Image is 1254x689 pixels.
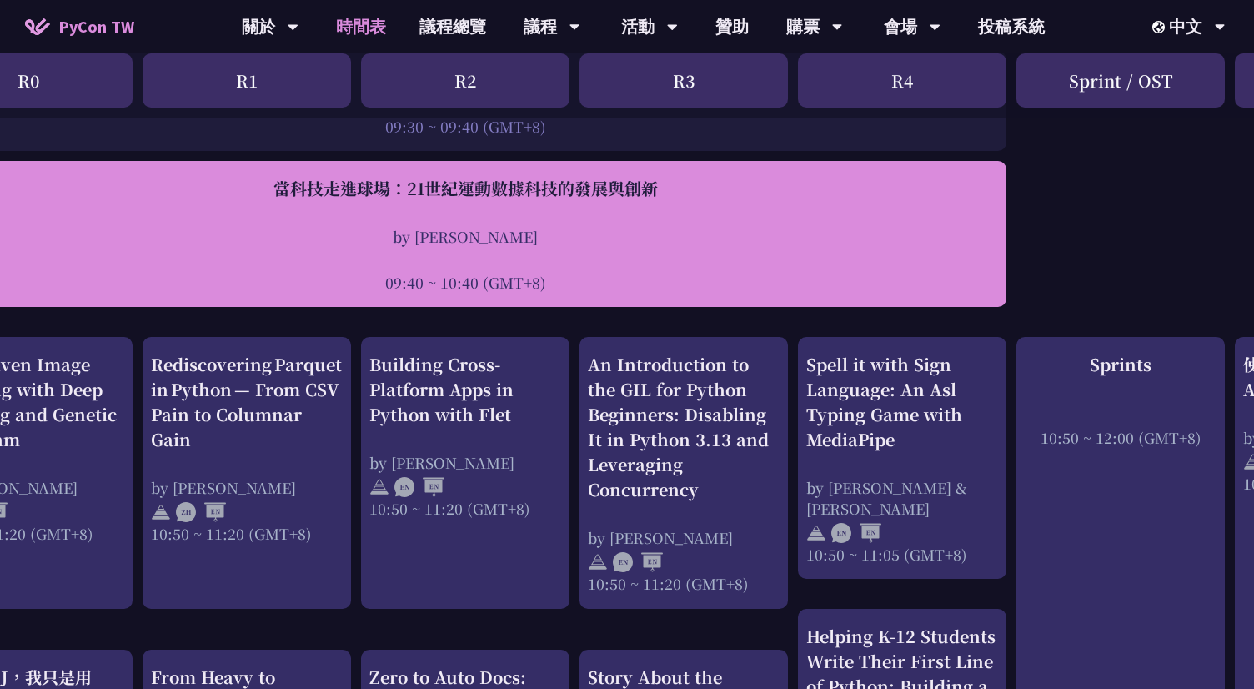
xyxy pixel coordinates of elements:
[579,53,788,108] div: R3
[1152,21,1169,33] img: Locale Icon
[143,53,351,108] div: R1
[151,352,343,544] a: Rediscovering Parquet in Python — From CSV Pain to Columnar Gain by [PERSON_NAME] 10:50 ~ 11:20 (...
[369,352,561,427] div: Building Cross-Platform Apps in Python with Flet
[613,552,663,572] img: ENEN.5a408d1.svg
[176,502,226,522] img: ZHEN.371966e.svg
[806,352,998,565] a: Spell it with Sign Language: An Asl Typing Game with MediaPipe by [PERSON_NAME] & [PERSON_NAME] 1...
[361,53,569,108] div: R2
[806,523,826,543] img: svg+xml;base64,PHN2ZyB4bWxucz0iaHR0cDovL3d3dy53My5vcmcvMjAwMC9zdmciIHdpZHRoPSIyNCIgaGVpZ2h0PSIyNC...
[25,18,50,35] img: Home icon of PyCon TW 2025
[806,544,998,565] div: 10:50 ~ 11:05 (GMT+8)
[588,352,780,594] a: An Introduction to the GIL for Python Beginners: Disabling It in Python 3.13 and Leveraging Concu...
[369,477,389,497] img: svg+xml;base64,PHN2ZyB4bWxucz0iaHR0cDovL3d3dy53My5vcmcvMjAwMC9zdmciIHdpZHRoPSIyNCIgaGVpZ2h0PSIyNC...
[1025,427,1216,448] div: 10:50 ~ 12:00 (GMT+8)
[394,477,444,497] img: ENEN.5a408d1.svg
[369,498,561,519] div: 10:50 ~ 11:20 (GMT+8)
[58,14,134,39] span: PyCon TW
[588,552,608,572] img: svg+xml;base64,PHN2ZyB4bWxucz0iaHR0cDovL3d3dy53My5vcmcvMjAwMC9zdmciIHdpZHRoPSIyNCIgaGVpZ2h0PSIyNC...
[151,352,343,452] div: Rediscovering Parquet in Python — From CSV Pain to Columnar Gain
[151,502,171,522] img: svg+xml;base64,PHN2ZyB4bWxucz0iaHR0cDovL3d3dy53My5vcmcvMjAwMC9zdmciIHdpZHRoPSIyNCIgaGVpZ2h0PSIyNC...
[798,53,1006,108] div: R4
[151,477,343,498] div: by [PERSON_NAME]
[831,523,881,543] img: ENEN.5a408d1.svg
[369,452,561,473] div: by [PERSON_NAME]
[588,573,780,594] div: 10:50 ~ 11:20 (GMT+8)
[806,477,998,519] div: by [PERSON_NAME] & [PERSON_NAME]
[588,527,780,548] div: by [PERSON_NAME]
[588,352,780,502] div: An Introduction to the GIL for Python Beginners: Disabling It in Python 3.13 and Leveraging Concu...
[8,6,151,48] a: PyCon TW
[151,523,343,544] div: 10:50 ~ 11:20 (GMT+8)
[1016,53,1225,108] div: Sprint / OST
[369,352,561,519] a: Building Cross-Platform Apps in Python with Flet by [PERSON_NAME] 10:50 ~ 11:20 (GMT+8)
[1025,352,1216,377] div: Sprints
[806,352,998,452] div: Spell it with Sign Language: An Asl Typing Game with MediaPipe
